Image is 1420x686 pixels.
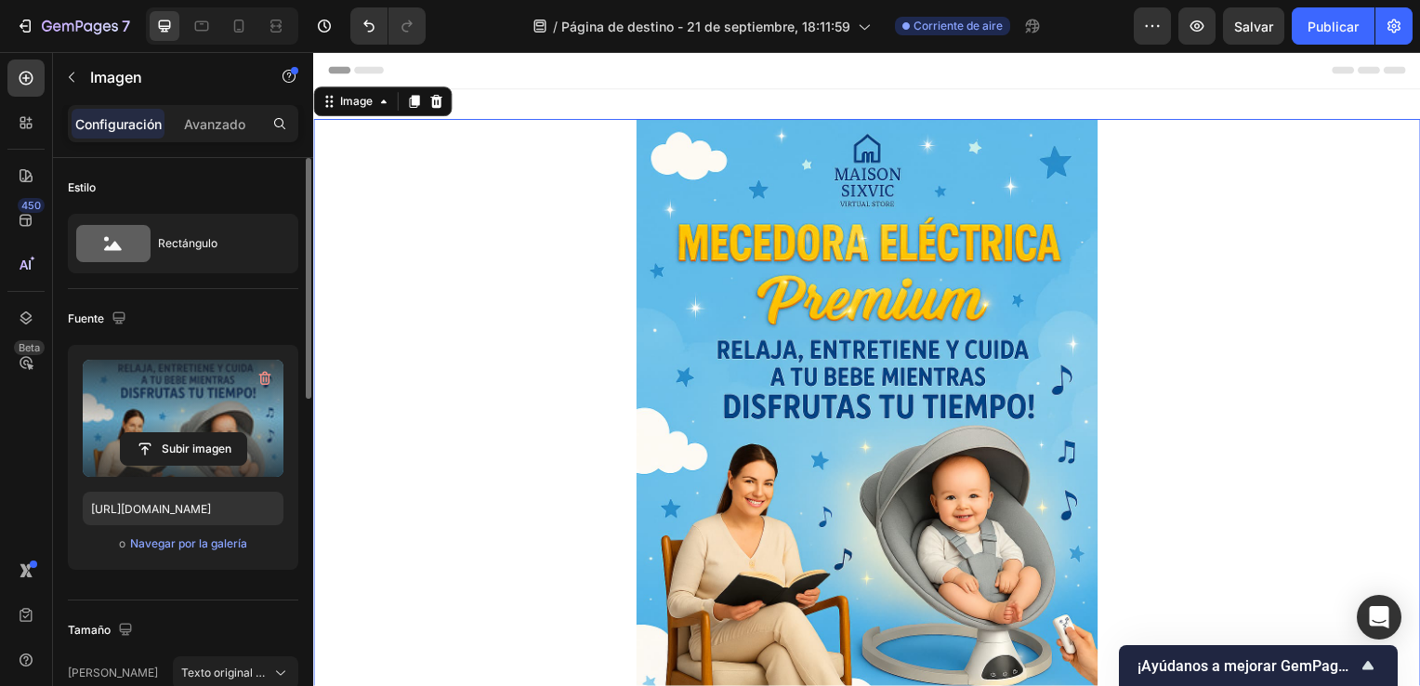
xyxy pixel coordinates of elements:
button: Subir imagen [120,432,247,466]
span: Salvar [1234,19,1273,34]
button: Publicar [1292,7,1374,45]
font: Publicar [1308,17,1359,36]
button: 7 [7,7,138,45]
button: Mostrar encuesta - ¡Ayúdanos a mejorar las GemPages! [1137,654,1379,677]
iframe: Design area [313,52,1420,686]
input: https://example.com/image.jpg [83,492,283,525]
span: ¡Ayúdanos a mejorar GemPages! [1137,657,1357,675]
div: Beta [14,340,45,355]
button: Navegar por la galería [129,534,248,553]
span: Corriente de aire [914,18,1003,34]
div: Deshacer/Rehacer [350,7,426,45]
span: / [553,17,558,36]
p: 7 [122,15,130,37]
span: Texto original en [181,665,268,681]
p: Configuración [75,114,162,134]
p: Avanzado [184,114,245,134]
span: Página de destino - 21 de septiembre, 18:11:59 [561,17,850,36]
font: Tamaño [68,622,111,639]
font: Estilo [68,179,96,196]
span: o [119,533,125,555]
div: 450 [18,198,45,213]
font: Fuente [68,310,104,327]
div: Image [23,42,63,59]
div: Abra Intercom Messenger [1357,595,1401,640]
p: Image [90,66,248,88]
font: Navegar por la galería [130,535,247,552]
label: [PERSON_NAME] [68,665,158,681]
div: Rectángulo [158,222,271,265]
button: Salvar [1223,7,1284,45]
